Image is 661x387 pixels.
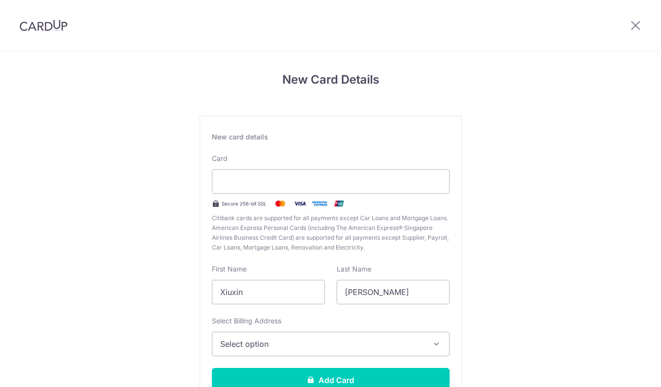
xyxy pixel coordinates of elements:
img: Mastercard [271,198,290,209]
label: First Name [212,264,247,274]
span: Secure 256-bit SSL [222,200,267,207]
img: .alt.unionpay [329,198,349,209]
img: CardUp [20,20,68,31]
span: Citibank cards are supported for all payments except Car Loans and Mortgage Loans. American Expre... [212,213,450,252]
iframe: Secure card payment input frame [220,176,441,187]
label: Last Name [337,264,371,274]
input: Cardholder Last Name [337,280,450,304]
img: Visa [290,198,310,209]
div: New card details [212,132,450,142]
label: Card [212,154,228,163]
label: Select Billing Address [212,316,281,326]
input: Cardholder First Name [212,280,325,304]
img: .alt.amex [310,198,329,209]
span: Select option [220,338,424,350]
h4: New Card Details [200,71,462,89]
button: Select option [212,332,450,356]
